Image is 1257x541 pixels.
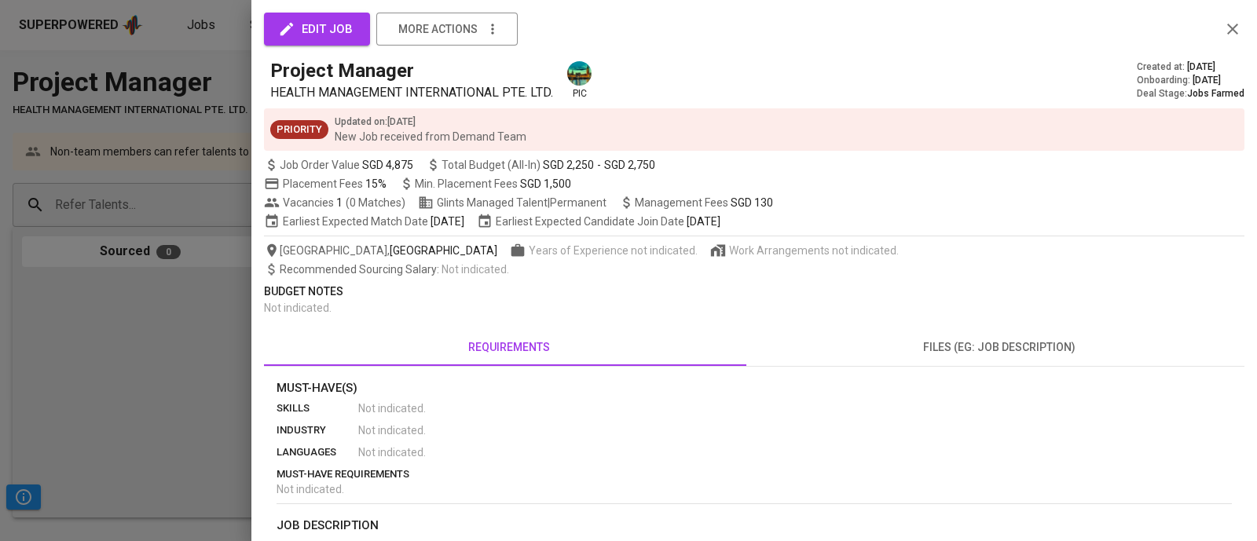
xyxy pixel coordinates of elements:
span: Job Order Value [264,157,413,173]
span: [DATE] [1193,74,1221,87]
span: Not indicated . [264,302,332,314]
span: HEALTH MANAGEMENT INTERNATIONAL PTE. LTD. [270,85,553,100]
span: Earliest Expected Candidate Join Date [477,214,720,229]
p: must-have requirements [277,466,1232,482]
span: Not indicated . [277,483,344,495]
img: a5d44b89-0c59-4c54-99d0-a63b29d42bd3.jpg [567,61,592,86]
p: Budget Notes [264,283,1244,300]
button: more actions [376,13,518,46]
span: Not indicated . [442,263,509,276]
p: New Job received from Demand Team [335,129,526,144]
span: Jobs Farmed [1187,88,1244,99]
span: Vacancies ( 0 Matches ) [264,195,405,210]
p: skills [277,400,358,416]
span: 1 [334,195,343,210]
p: Must-Have(s) [277,379,1232,397]
span: files (eg: job description) [764,338,1235,357]
span: Not indicated . [358,444,426,460]
span: [DATE] [687,214,720,229]
span: Min. Placement Fees [415,177,571,190]
span: Recommended Sourcing Salary : [280,263,442,276]
p: job description [277,517,1232,535]
span: Not indicated . [358,400,426,416]
span: SGD 130 [731,196,773,209]
span: edit job [281,19,353,39]
span: SGD 4,875 [362,157,413,173]
p: Updated on : [DATE] [335,115,526,129]
span: [DATE] [431,214,464,229]
p: languages [277,444,358,460]
span: - [597,157,601,173]
span: Not indicated . [358,422,426,438]
span: Work Arrangements not indicated. [729,243,899,258]
span: Glints Managed Talent | Permanent [418,195,607,210]
p: industry [277,422,358,438]
span: Total Budget (All-In) [426,157,655,173]
span: [GEOGRAPHIC_DATA] [390,243,497,258]
span: Placement Fees [283,177,387,190]
span: [DATE] [1187,60,1215,74]
div: pic [566,60,593,101]
div: Deal Stage : [1137,87,1244,101]
span: SGD 1,500 [520,177,571,190]
span: Priority [270,122,328,137]
h5: Project Manager [270,58,414,83]
span: 15% [365,177,387,190]
span: Years of Experience not indicated. [529,243,698,258]
span: Management Fees [635,196,773,209]
span: [GEOGRAPHIC_DATA] , [264,243,497,258]
span: SGD 2,250 [543,157,594,173]
span: SGD 2,750 [604,157,655,173]
span: Earliest Expected Match Date [264,214,464,229]
div: Onboarding : [1137,74,1244,87]
span: requirements [273,338,745,357]
button: edit job [264,13,370,46]
span: more actions [398,20,478,39]
div: Created at : [1137,60,1244,74]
